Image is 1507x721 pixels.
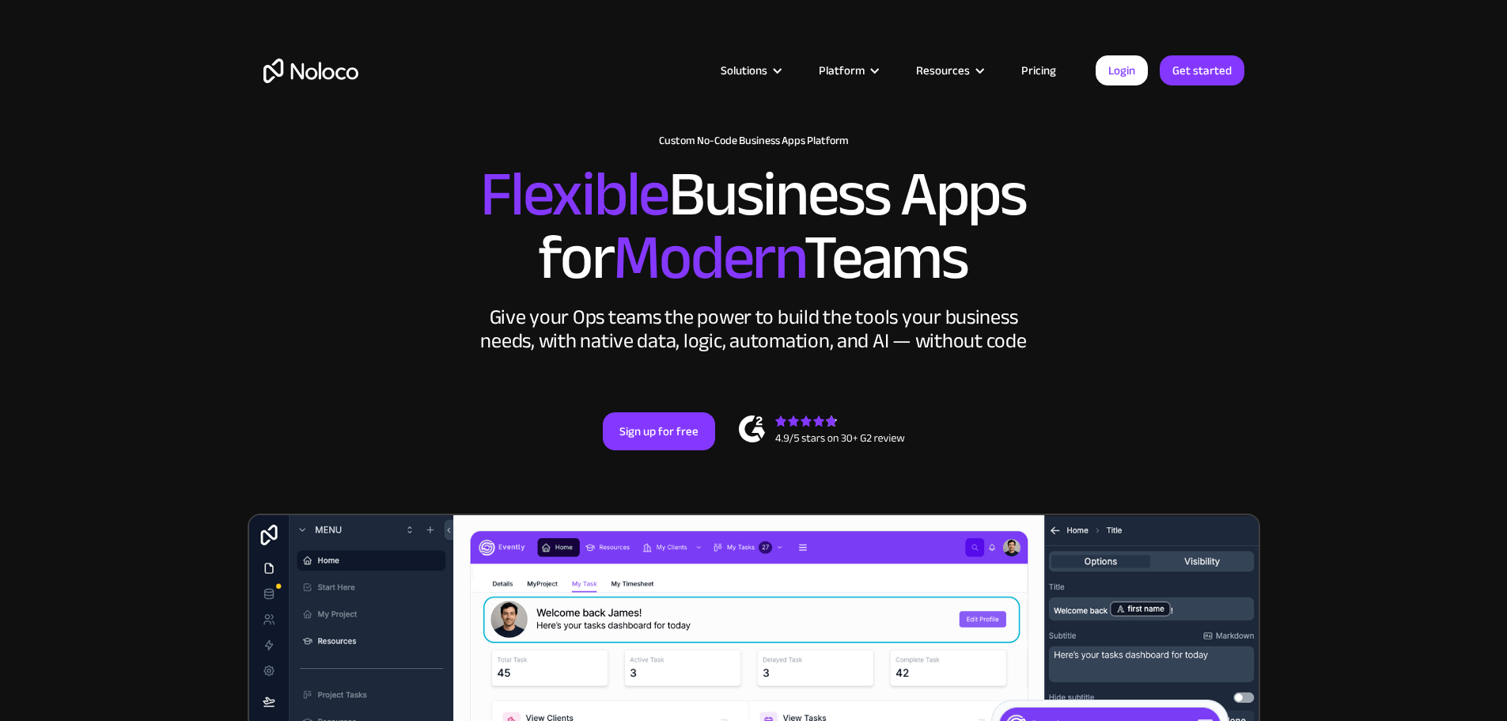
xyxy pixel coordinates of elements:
[799,60,896,81] div: Platform
[603,412,715,450] a: Sign up for free
[1160,55,1244,85] a: Get started
[1002,60,1076,81] a: Pricing
[477,305,1031,353] div: Give your Ops teams the power to build the tools your business needs, with native data, logic, au...
[916,60,970,81] div: Resources
[896,60,1002,81] div: Resources
[263,163,1244,290] h2: Business Apps for Teams
[1096,55,1148,85] a: Login
[480,135,668,253] span: Flexible
[721,60,767,81] div: Solutions
[819,60,865,81] div: Platform
[263,59,358,83] a: home
[613,199,804,317] span: Modern
[701,60,799,81] div: Solutions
